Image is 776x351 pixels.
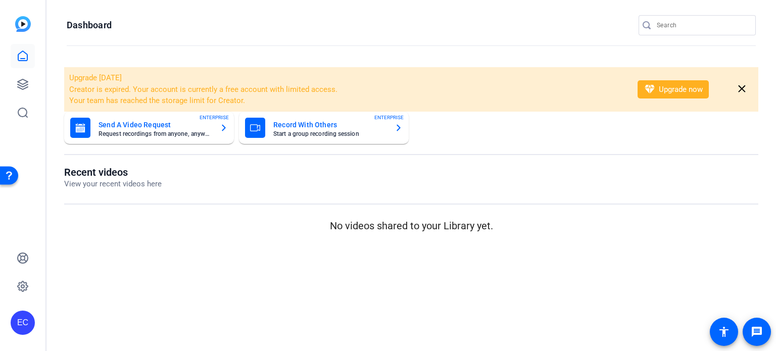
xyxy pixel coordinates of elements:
p: No videos shared to your Library yet. [64,218,758,233]
input: Search [657,19,748,31]
p: View your recent videos here [64,178,162,190]
li: Creator is expired. Your account is currently a free account with limited access. [69,84,624,95]
button: Upgrade now [638,80,709,98]
li: Your team has reached the storage limit for Creator. [69,95,624,107]
span: ENTERPRISE [200,114,229,121]
mat-icon: message [751,326,763,338]
button: Record With OthersStart a group recording sessionENTERPRISE [239,112,409,144]
button: Send A Video RequestRequest recordings from anyone, anywhereENTERPRISE [64,112,234,144]
mat-card-subtitle: Start a group recording session [273,131,386,137]
mat-icon: close [736,83,748,95]
mat-icon: diamond [644,83,656,95]
mat-card-title: Send A Video Request [99,119,212,131]
div: EC [11,311,35,335]
span: ENTERPRISE [374,114,404,121]
h1: Dashboard [67,19,112,31]
mat-icon: accessibility [718,326,730,338]
span: Upgrade [DATE] [69,73,122,82]
img: blue-gradient.svg [15,16,31,32]
h1: Recent videos [64,166,162,178]
mat-card-title: Record With Others [273,119,386,131]
mat-card-subtitle: Request recordings from anyone, anywhere [99,131,212,137]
